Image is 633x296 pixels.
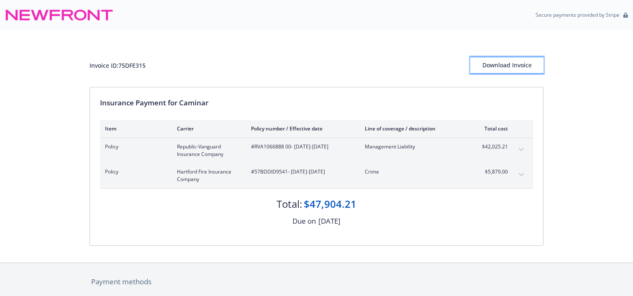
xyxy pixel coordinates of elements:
span: $5,879.00 [477,168,508,176]
span: $42,025.21 [477,143,508,151]
span: Hartford Fire Insurance Company [177,168,238,183]
div: PolicyRepublic-Vanguard Insurance Company#RVA1066888 00- [DATE]-[DATE]Management Liability$42,025... [100,138,533,163]
button: expand content [515,168,528,181]
p: Secure payments provided by Stripe [536,11,620,18]
span: Crime [365,168,463,176]
div: Due on [292,216,316,227]
span: #57BDDID9541 - [DATE]-[DATE] [251,168,351,176]
div: PolicyHartford Fire Insurance Company#57BDDID9541- [DATE]-[DATE]Crime$5,879.00expand content [100,163,533,188]
span: #RVA1066888 00 - [DATE]-[DATE] [251,143,351,151]
span: Management Liability [365,143,463,151]
span: Policy [105,143,164,151]
div: Carrier [177,125,238,132]
span: Policy [105,168,164,176]
div: $47,904.21 [304,197,356,211]
div: Invoice ID: 75DFE315 [90,61,146,70]
div: [DATE] [318,216,341,227]
div: Total cost [477,125,508,132]
span: Republic-Vanguard Insurance Company [177,143,238,158]
div: Line of coverage / description [365,125,463,132]
div: Insurance Payment for Caminar [100,97,533,108]
div: Download Invoice [470,57,543,73]
button: Download Invoice [470,57,543,74]
div: Payment methods [91,276,542,287]
div: Total: [277,197,302,211]
button: expand content [515,143,528,156]
div: Item [105,125,164,132]
div: Policy number / Effective date [251,125,351,132]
